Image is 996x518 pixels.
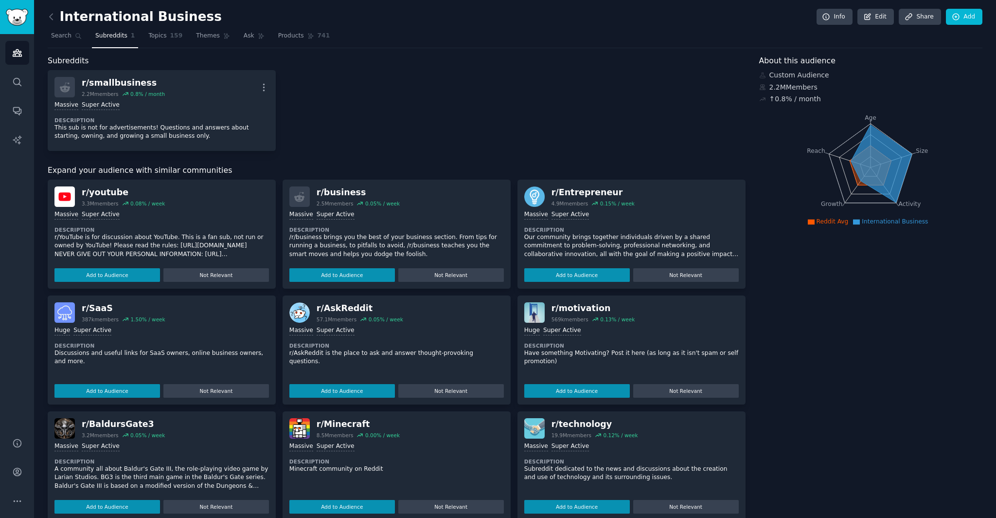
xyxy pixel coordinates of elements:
[82,432,119,439] div: 3.2M members
[817,9,853,25] a: Info
[524,302,545,323] img: motivation
[54,384,160,398] button: Add to Audience
[54,210,78,220] div: Massive
[82,101,120,110] div: Super Active
[317,186,400,199] div: r/ business
[551,418,638,430] div: r/ technology
[82,210,120,220] div: Super Active
[275,28,333,48] a: Products741
[524,384,630,398] button: Add to Audience
[54,268,160,282] button: Add to Audience
[821,201,842,207] tspan: Growth
[51,32,71,40] span: Search
[130,432,165,439] div: 0.05 % / week
[54,117,269,124] dt: Description
[317,200,354,207] div: 2.5M members
[289,418,310,439] img: Minecraft
[289,349,504,366] p: r/AskReddit is the place to ask and answer thought-provoking questions.
[54,442,78,451] div: Massive
[95,32,127,40] span: Subreddits
[82,186,165,199] div: r/ youtube
[759,55,836,67] span: About this audience
[543,326,581,335] div: Super Active
[524,210,548,220] div: Massive
[289,500,395,514] button: Add to Audience
[862,218,928,225] span: International Business
[524,349,739,366] p: Have something Motivating? Post it here (as long as it isn't spam or self promotion)
[317,302,403,314] div: r/ AskReddit
[244,32,254,40] span: Ask
[289,302,310,323] img: AskReddit
[48,28,85,48] a: Search
[365,432,400,439] div: 0.00 % / week
[92,28,138,48] a: Subreddits1
[318,32,330,40] span: 741
[163,500,269,514] button: Not Relevant
[317,326,355,335] div: Super Active
[48,55,89,67] span: Subreddits
[633,500,739,514] button: Not Relevant
[524,500,630,514] button: Add to Audience
[551,302,635,314] div: r/ motivation
[317,432,354,439] div: 8.5M members
[54,500,160,514] button: Add to Audience
[551,186,635,199] div: r/ Entrepreneur
[54,101,78,110] div: Massive
[54,465,269,491] p: A community all about Baldur's Gate III, the role-playing video game by Larian Studios. BG3 is th...
[807,147,825,154] tspan: Reach
[524,442,548,451] div: Massive
[865,114,876,121] tspan: Age
[54,226,269,233] dt: Description
[130,200,165,207] div: 0.08 % / week
[551,442,589,451] div: Super Active
[524,326,540,335] div: Huge
[398,268,504,282] button: Not Relevant
[317,316,356,323] div: 57.1M members
[130,316,165,323] div: 1.50 % / week
[240,28,268,48] a: Ask
[148,32,166,40] span: Topics
[54,124,269,141] p: This sub is not for advertisements! Questions and answers about starting, owning, and growing a s...
[633,268,739,282] button: Not Relevant
[857,9,894,25] a: Edit
[817,218,849,225] span: Reddit Avg
[551,210,589,220] div: Super Active
[759,70,983,80] div: Custom Audience
[82,77,165,89] div: r/ smallbusiness
[6,9,28,26] img: GummySearch logo
[524,186,545,207] img: Entrepreneur
[317,210,355,220] div: Super Active
[278,32,304,40] span: Products
[769,94,821,104] div: ↑ 0.8 % / month
[398,384,504,398] button: Not Relevant
[524,233,739,259] p: Our community brings together individuals driven by a shared commitment to problem-solving, profe...
[54,342,269,349] dt: Description
[551,200,588,207] div: 4.9M members
[524,342,739,349] dt: Description
[54,186,75,207] img: youtube
[82,91,119,97] div: 2.2M members
[289,226,504,233] dt: Description
[163,384,269,398] button: Not Relevant
[193,28,233,48] a: Themes
[524,458,739,465] dt: Description
[82,316,119,323] div: 387k members
[600,200,635,207] div: 0.15 % / week
[603,432,638,439] div: 0.12 % / week
[48,70,276,151] a: r/smallbusiness2.2Mmembers0.8% / monthMassiveSuper ActiveDescriptionThis sub is not for advertise...
[289,384,395,398] button: Add to Audience
[759,82,983,92] div: 2.2M Members
[369,316,403,323] div: 0.05 % / week
[48,165,232,177] span: Expand your audience with similar communities
[54,418,75,439] img: BaldursGate3
[633,384,739,398] button: Not Relevant
[398,500,504,514] button: Not Relevant
[82,418,165,430] div: r/ BaldursGate3
[289,326,313,335] div: Massive
[289,465,504,474] p: Minecraft community on Reddit
[131,32,135,40] span: 1
[317,442,355,451] div: Super Active
[196,32,220,40] span: Themes
[898,201,921,207] tspan: Activity
[289,233,504,259] p: /r/business brings you the best of your business section. From tips for running a business, to pi...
